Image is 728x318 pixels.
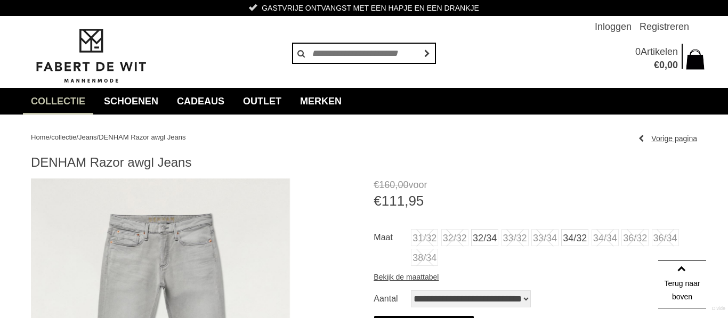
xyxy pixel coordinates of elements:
h1: DENHAM Razor awgl Jeans [31,154,697,170]
a: 34/32 [561,229,588,246]
ul: Maat [374,229,697,269]
img: Fabert de Wit [31,27,151,85]
span: 111 [382,193,405,209]
a: Home [31,133,50,141]
span: 95 [408,193,424,209]
a: collectie [51,133,76,141]
span: , [665,60,667,70]
span: / [50,133,52,141]
a: Inloggen [595,16,632,37]
label: Aantal [374,290,411,307]
span: € [374,193,381,209]
a: 32/34 [471,229,498,246]
span: , [395,180,398,190]
span: 00 [398,180,408,190]
a: Registreren [640,16,689,37]
span: 00 [667,60,678,70]
span: voor [374,178,697,192]
span: , [405,193,408,209]
span: Artikelen [641,46,678,57]
a: Vorige pagina [638,131,697,146]
span: 160 [379,180,395,190]
span: 0 [635,46,641,57]
a: Cadeaus [169,88,232,115]
span: / [76,133,78,141]
a: Schoenen [96,88,166,115]
a: Merken [292,88,350,115]
a: Jeans [78,133,97,141]
span: € [654,60,659,70]
a: Terug naar boven [658,260,706,308]
span: € [374,180,379,190]
a: DENHAM Razor awgl Jeans [99,133,185,141]
a: Bekijk de maattabel [374,269,439,285]
span: 0 [659,60,665,70]
a: Outlet [235,88,289,115]
a: collectie [23,88,93,115]
a: Divide [712,302,725,315]
span: / [97,133,99,141]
